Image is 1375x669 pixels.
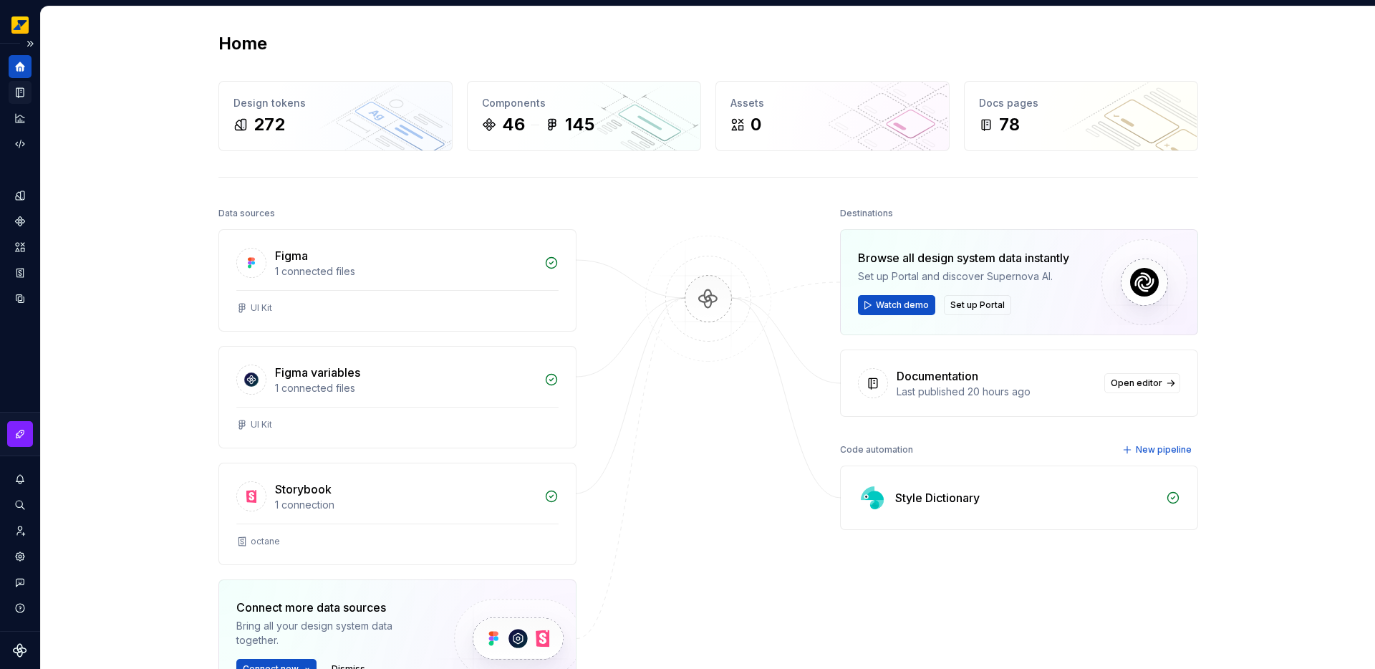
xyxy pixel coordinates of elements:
div: Storybook [275,481,332,498]
div: Style Dictionary [895,489,980,506]
span: Watch demo [876,299,929,311]
div: Data sources [218,203,275,223]
div: Assets [730,96,935,110]
a: Figma1 connected filesUI Kit [218,229,576,332]
img: e8093afa-4b23-4413-bf51-00cde92dbd3f.png [11,16,29,34]
span: Open editor [1111,377,1162,389]
div: Bring all your design system data together. [236,619,430,648]
a: Storybook1 connectionoctane [218,463,576,565]
div: octane [251,536,280,547]
a: Design tokens [9,184,32,207]
a: Components [9,210,32,233]
button: Watch demo [858,295,935,315]
div: Documentation [897,367,978,385]
svg: Supernova Logo [13,643,27,658]
div: Figma [275,247,308,264]
div: Connect more data sources [236,599,430,616]
a: Assets [9,236,32,259]
div: Figma variables [275,364,360,381]
div: Code automation [840,440,913,460]
a: Home [9,55,32,78]
button: Set up Portal [944,295,1011,315]
button: Notifications [9,468,32,491]
a: Code automation [9,133,32,155]
span: Set up Portal [950,299,1005,311]
a: Analytics [9,107,32,130]
div: Destinations [840,203,893,223]
div: 78 [999,113,1020,136]
div: Set up Portal and discover Supernova AI. [858,269,1069,284]
button: Contact support [9,571,32,594]
div: 1 connected files [275,381,536,395]
div: UI Kit [251,302,272,314]
a: Data sources [9,287,32,310]
button: Expand sidebar [20,34,40,54]
a: Figma variables1 connected filesUI Kit [218,346,576,448]
div: Components [482,96,686,110]
a: Docs pages78 [964,81,1198,151]
div: 1 connection [275,498,536,512]
a: Design tokens272 [218,81,453,151]
button: Search ⌘K [9,494,32,516]
div: 1 connected files [275,264,536,279]
span: New pipeline [1136,444,1192,456]
button: New pipeline [1118,440,1198,460]
h2: Home [218,32,267,55]
a: Settings [9,545,32,568]
div: 46 [502,113,525,136]
div: 145 [565,113,594,136]
div: 0 [751,113,761,136]
div: Last published 20 hours ago [897,385,1096,399]
a: Invite team [9,519,32,542]
a: Components46145 [467,81,701,151]
div: Browse all design system data instantly [858,249,1069,266]
div: UI Kit [251,419,272,430]
a: Open editor [1104,373,1180,393]
div: 272 [254,113,285,136]
div: Docs pages [979,96,1183,110]
a: Documentation [9,81,32,104]
a: Storybook stories [9,261,32,284]
div: Design tokens [233,96,438,110]
a: Assets0 [715,81,950,151]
